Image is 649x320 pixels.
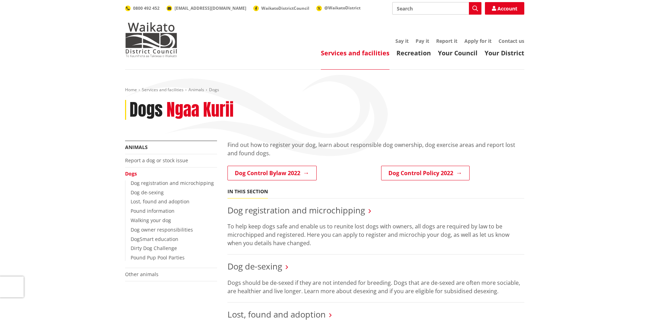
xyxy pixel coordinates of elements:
a: Dog owner responsibilities [131,226,193,233]
h1: Dogs [130,100,163,120]
a: Recreation [396,49,431,57]
span: Dogs [209,87,219,93]
p: Dogs should be de-sexed if they are not intended for breeding. Dogs that are de-sexed are often m... [227,279,524,295]
a: WaikatoDistrictCouncil [253,5,309,11]
a: Services and facilities [142,87,184,93]
a: Pound information [131,208,175,214]
a: Other animals [125,271,159,278]
a: DogSmart education [131,236,178,242]
a: Dog Control Policy 2022 [381,166,470,180]
a: Dirty Dog Challenge [131,245,177,251]
a: [EMAIL_ADDRESS][DOMAIN_NAME] [167,5,246,11]
a: Dog de-sexing [227,260,282,272]
a: Lost, found and adoption [131,198,190,205]
a: Home [125,87,137,93]
a: Apply for it [464,38,492,44]
a: Your District [485,49,524,57]
a: Report a dog or stock issue [125,157,188,164]
p: To help keep dogs safe and enable us to reunite lost dogs with owners, all dogs are required by l... [227,222,524,247]
a: Dog registration and microchipping [131,180,214,186]
img: Waikato District Council - Te Kaunihera aa Takiwaa o Waikato [125,22,177,57]
a: Dog Control Bylaw 2022 [227,166,317,180]
a: Pay it [416,38,429,44]
a: Services and facilities [321,49,389,57]
a: Walking your dog [131,217,171,224]
a: Dog registration and microchipping [227,204,365,216]
a: Report it [436,38,457,44]
a: Lost, found and adoption [227,309,326,320]
a: Account [485,2,524,15]
h5: In this section [227,189,268,195]
h2: Ngaa Kurii [167,100,234,120]
span: @WaikatoDistrict [324,5,361,11]
a: Animals [188,87,204,93]
nav: breadcrumb [125,87,524,93]
div: Find out how to register your dog, learn about responsible dog ownership, dog exercise areas and ... [227,141,524,166]
a: @WaikatoDistrict [316,5,361,11]
a: Dogs [125,170,137,177]
span: WaikatoDistrictCouncil [261,5,309,11]
a: Contact us [499,38,524,44]
a: Say it [395,38,409,44]
a: Dog de-sexing [131,189,164,196]
input: Search input [392,2,481,15]
a: Your Council [438,49,478,57]
a: 0800 492 452 [125,5,160,11]
a: Pound Pup Pool Parties [131,254,185,261]
span: [EMAIL_ADDRESS][DOMAIN_NAME] [175,5,246,11]
a: Animals [125,144,148,150]
span: 0800 492 452 [133,5,160,11]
